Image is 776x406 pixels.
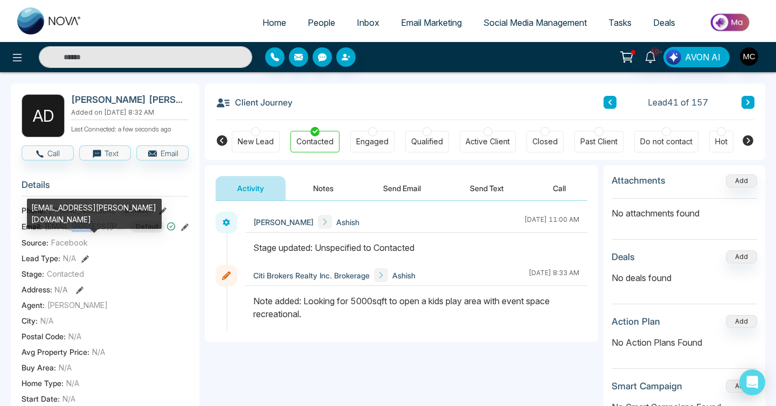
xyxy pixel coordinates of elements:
div: A D [22,94,65,137]
span: 10+ [650,47,660,57]
span: Lead Type: [22,253,60,264]
span: AVON AI [685,51,720,64]
span: Ashish [336,216,359,228]
span: People [308,17,335,28]
span: Address: [22,284,68,295]
span: Inbox [357,17,379,28]
span: N/A [54,285,68,294]
span: Contacted [47,268,84,279]
span: Social Media Management [483,17,587,28]
div: Qualified [411,136,443,147]
div: [DATE] 8:33 AM [529,268,579,282]
img: Market-place.gif [691,10,770,34]
span: Email Marketing [401,17,462,28]
div: Open Intercom Messenger [739,369,765,395]
h3: Attachments [612,175,666,186]
span: N/A [92,346,105,358]
button: Add [726,315,757,328]
span: N/A [63,393,75,404]
div: New Lead [238,136,274,147]
span: Stage: [22,268,44,279]
p: No Action Plans Found [612,336,757,349]
p: No deals found [612,271,757,284]
div: Engaged [356,136,389,147]
div: Do not contact [640,136,692,147]
span: N/A [59,362,72,373]
div: [DATE] 11:00 AM [524,215,579,229]
p: Added on [DATE] 8:32 AM [71,108,189,117]
button: Add [726,174,757,187]
button: AVON AI [663,47,730,67]
button: Text [79,145,131,160]
div: Hot [715,136,727,147]
span: Phone: [22,205,46,216]
a: Inbox [346,12,390,33]
span: [PERSON_NAME] [47,299,108,311]
p: Last Connected: a few seconds ago [71,122,189,134]
a: 10+ [638,47,663,66]
span: Avg Property Price : [22,346,89,358]
div: [EMAIL_ADDRESS][PERSON_NAME][DOMAIN_NAME] [27,199,162,229]
span: N/A [63,253,76,264]
span: N/A [68,331,81,342]
a: Email Marketing [390,12,473,33]
img: Nova CRM Logo [17,8,82,34]
div: Past Client [580,136,618,147]
span: Home Type : [22,377,64,389]
h2: [PERSON_NAME] [PERSON_NAME] [71,94,184,105]
span: Deals [653,17,675,28]
img: Lead Flow [666,50,681,65]
button: Add [726,250,757,263]
a: People [297,12,346,33]
span: Add [726,176,757,185]
h3: Client Journey [216,94,293,110]
span: Postal Code : [22,331,66,342]
span: Home [262,17,286,28]
h3: Deals [612,251,635,262]
span: Tasks [608,17,632,28]
span: Agent: [22,299,45,311]
button: Add [726,380,757,393]
div: Contacted [296,136,334,147]
img: User Avatar [740,47,758,66]
div: Closed [532,136,558,147]
a: Tasks [598,12,642,33]
span: N/A [66,377,79,389]
button: Send Email [362,176,442,200]
button: Notes [292,176,355,200]
span: N/A [40,315,53,326]
div: Active Client [466,136,510,147]
span: City : [22,315,38,326]
p: No attachments found [612,199,757,220]
a: Home [252,12,297,33]
button: Email [136,145,189,160]
button: Send Text [448,176,525,200]
span: Buy Area : [22,362,56,373]
span: Lead 41 of 157 [648,96,708,109]
a: Social Media Management [473,12,598,33]
span: Ashish [392,270,415,281]
span: Email: [22,221,42,232]
h3: Smart Campaign [612,381,682,391]
button: Activity [216,176,286,200]
span: Start Date : [22,393,60,404]
span: Source: [22,237,48,248]
button: Call [531,176,587,200]
span: [PERSON_NAME] [253,216,314,228]
span: Facebook [51,237,88,248]
span: Citi Brokers Realty Inc. Brokerage [253,270,370,281]
h3: Details [22,179,189,196]
a: Deals [642,12,686,33]
h3: Action Plan [612,316,660,327]
button: Call [22,145,74,160]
